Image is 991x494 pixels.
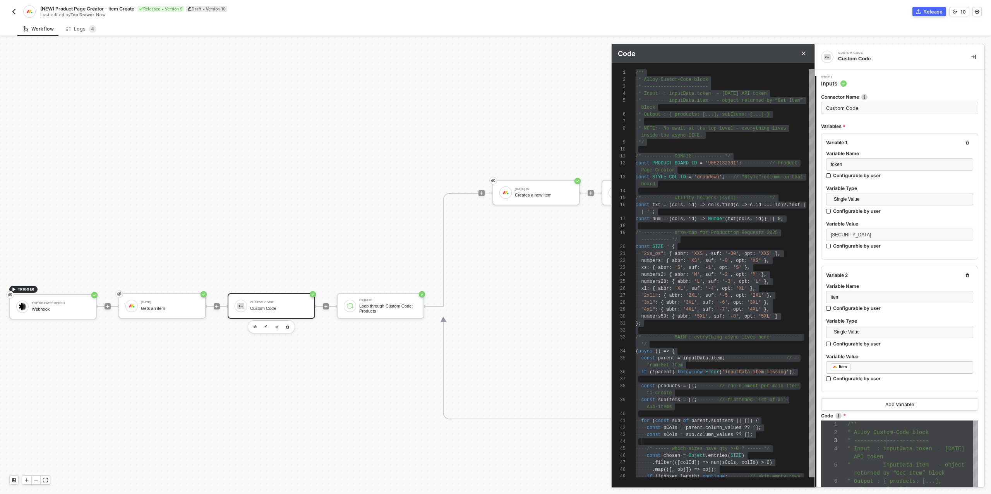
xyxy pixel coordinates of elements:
[612,69,626,76] div: 1
[691,77,694,82] span: ·
[750,91,753,96] span: ·
[834,193,969,205] span: Single Value
[636,202,650,208] span: const
[700,112,703,117] span: ·
[636,161,650,166] span: const
[847,446,964,452] span: * Input : inputData.token – [DATE]
[9,7,19,16] button: back
[636,98,638,103] span: ·
[831,232,871,238] span: [SECURITY_DATA]
[786,126,789,131] span: ·
[40,12,495,18] div: Last edited by - Now
[694,216,697,222] span: )
[70,12,94,17] span: Top Drawer
[742,202,747,208] span: =>
[756,216,761,222] span: id
[722,174,725,180] span: ;
[821,76,847,79] span: Step 1
[641,133,658,138] span: inside
[826,353,973,360] label: Variable Value
[658,133,661,138] span: ·
[644,209,647,215] span: ·
[733,126,736,131] span: ·
[612,76,626,83] div: 2
[711,91,716,96] span: ··
[728,216,736,222] span: txt
[647,209,652,215] span: ''
[672,195,675,201] span: ·
[650,161,652,166] span: ·
[781,174,784,180] span: ·
[612,202,626,209] div: 16
[641,168,652,173] span: Page
[717,195,719,201] span: ·
[833,375,881,382] div: Configurable by user
[821,420,837,429] div: 1
[686,126,689,131] span: ·
[717,91,719,96] span: –
[689,133,703,138] span: IIFE.
[612,153,626,160] div: 11
[697,202,700,208] span: ·
[697,195,716,201] span: helpers
[847,462,964,468] span: * inputData.item – object
[650,216,652,222] span: ·
[694,195,697,201] span: ·
[847,478,942,484] span: * Output : { products: [...],
[736,202,739,208] span: c
[753,91,767,96] span: token
[803,202,806,208] span: |
[781,202,789,208] span: )?.
[703,112,719,117] span: [...],
[733,202,736,208] span: (
[861,94,868,100] img: icon-info
[789,98,803,103] span: Item”
[739,195,767,201] span: ----------
[672,126,686,131] span: await
[666,202,669,208] span: ·
[652,174,686,180] span: STYLE_COL_ID
[700,202,705,208] span: =>
[137,6,184,12] div: Released • Version 9
[700,216,705,222] span: =>
[770,126,772,131] span: ·
[612,97,626,104] div: 5
[694,154,722,159] span: ----------
[664,216,666,222] span: =
[784,174,789,180] span: on
[826,140,848,146] div: Variable 1
[683,216,686,222] span: ,
[826,185,973,191] label: Variable Type
[636,112,638,117] span: ·
[644,195,672,201] span: ----------
[612,215,626,222] div: 17
[636,91,638,96] span: ·
[652,168,655,173] span: ·
[669,98,708,103] span: inputData.item
[764,98,766,103] span: ·
[949,7,969,16] button: 10
[821,477,837,485] div: 6
[697,126,705,131] span: the
[187,7,192,11] span: icon-edit
[722,202,733,208] span: find
[772,126,786,131] span: lives
[694,77,708,82] span: block
[742,174,761,180] span: “Style”
[689,174,691,180] span: =
[775,202,780,208] span: id
[664,91,666,96] span: :
[708,126,717,131] span: top
[708,98,717,103] span: ···
[672,216,683,222] span: cols
[612,111,626,118] div: 6
[833,340,881,347] div: Configurable by user
[831,294,840,300] span: item
[672,112,675,117] span: ·
[916,9,921,14] span: icon-commerce
[789,174,792,180] span: ·
[778,161,797,166] span: Product
[612,188,626,195] div: 14
[756,202,761,208] span: id
[612,90,626,97] div: 4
